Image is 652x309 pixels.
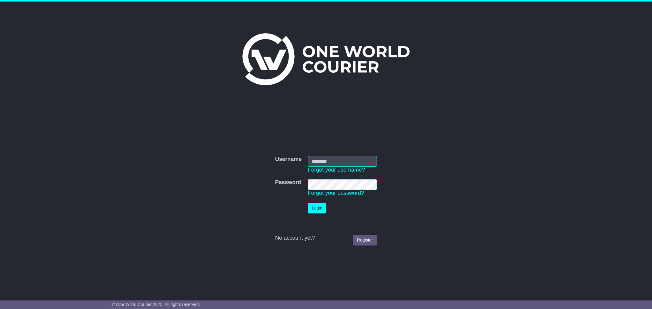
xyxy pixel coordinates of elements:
[308,203,326,213] button: Login
[275,235,377,242] div: No account yet?
[308,167,365,173] a: Forgot your username?
[353,235,377,245] a: Register
[275,179,301,186] label: Password
[112,302,200,307] span: © One World Courier 2025. All rights reserved.
[275,156,302,163] label: Username
[308,190,364,196] a: Forgot your password?
[242,33,409,85] img: One World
